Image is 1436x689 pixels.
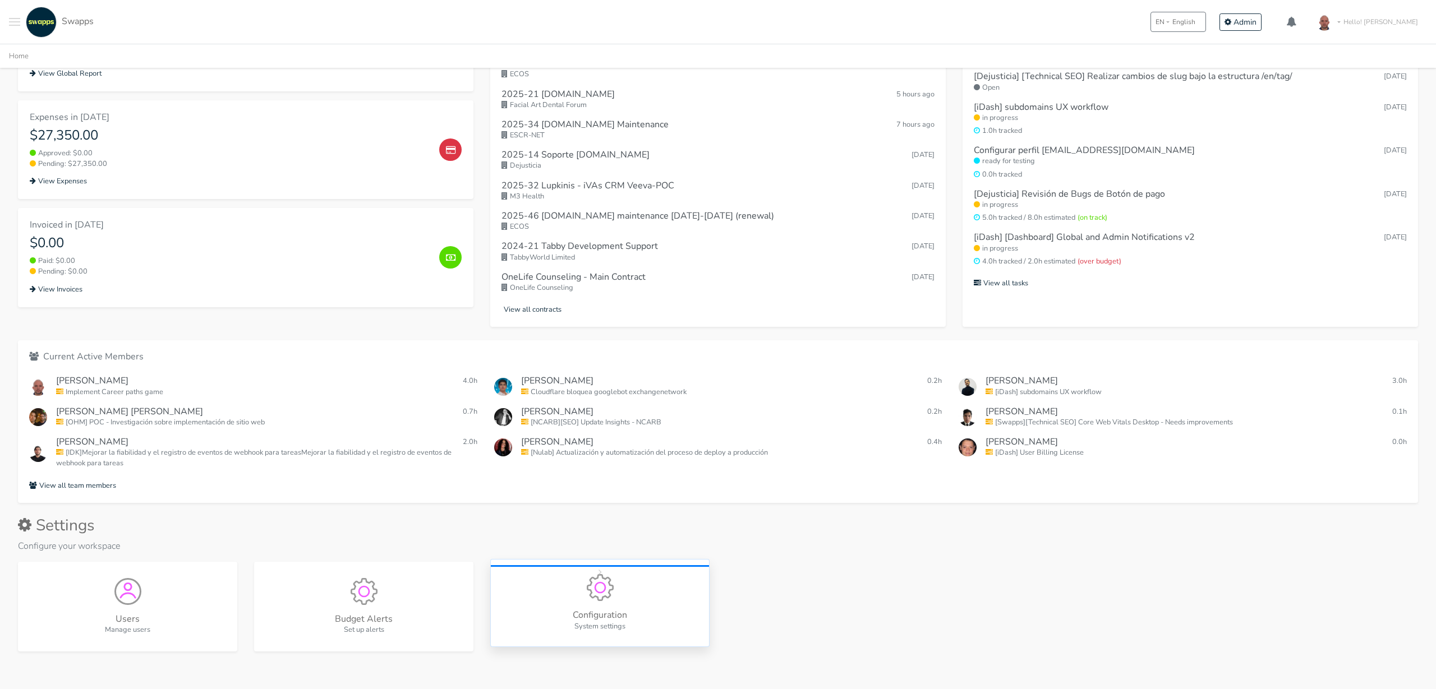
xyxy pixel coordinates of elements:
a: View all tasks [974,276,1407,289]
h6: [PERSON_NAME] [PERSON_NAME] [56,406,203,417]
a: Users [18,562,237,651]
button: Toggle navigation menu [9,7,20,38]
small: 5.0h tracked / 8.0h estimated [974,212,1407,223]
small: Open [974,82,1407,93]
h6: 2025-14 Soporte [DOMAIN_NAME] [501,150,650,160]
img: Fernando Rengifo [959,438,977,456]
a: 2024-28 [DOMAIN_NAME] maintenance 4 hours ago ECOS [501,54,935,84]
small: [DATE] [1384,189,1407,200]
small: ready for testing [974,156,1407,167]
small: [DATE] [1384,145,1407,156]
img: Budget Alerts Icon [351,578,378,605]
a: [iDash] [Dashboard] Global and Admin Notifications v2 [DATE] in progress 4.0h tracked / 2.0h esti... [974,228,1407,271]
small: View all tasks [974,278,1028,288]
h6: [iDash] subdomains UX workflow [974,102,1108,113]
span: English [1172,17,1195,27]
small: Dejusticia [501,160,935,171]
small: 4.0h [461,376,477,386]
a: [Dejusticia] Revisión de Bugs de Botón de pago [DATE] in progress 5.0h tracked / 8.0h estimated(o... [974,184,1407,228]
a: Expenses in [DATE] $27,350.00 Approved: $0.00 Pending: $27,350.00 View Expenses [18,100,473,199]
a: 2025-34 [DOMAIN_NAME] Maintenance 7 hours ago ESCR-NET [501,115,935,145]
small: 0.2h [925,406,942,417]
span: Swapps [62,15,94,27]
h6: [PERSON_NAME] [56,437,128,447]
img: swapps-linkedin-v2.jpg [26,7,57,38]
h6: [PERSON_NAME] [521,376,593,386]
small: Approved: $0.00 [30,148,430,159]
span: Oct 02, 2025 16:34 [912,150,935,160]
small: View Expenses [30,176,87,186]
a: Configurar perfil [EMAIL_ADDRESS][DOMAIN_NAME] [DATE] ready for testing 0.0h tracked [974,141,1407,184]
small: View all contracts [501,304,561,315]
small: System settings [500,621,700,632]
span: Oct 02, 2025 15:51 [912,181,935,191]
small: 0.7h [461,406,477,417]
small: 0.1h [1390,406,1407,417]
small: [iDash] subdomains UX workflow [986,387,1407,397]
h6: 2024-21 Tabby Development Support [501,241,658,252]
a: 2024-21 Tabby Development Support [DATE] TabbyWorld Limited [501,237,935,267]
h6: [PERSON_NAME] [56,376,128,386]
a: Admin [1219,13,1262,31]
span: Sep 25, 2025 17:57 [912,272,935,282]
img: Users Icon [114,578,141,605]
a: 2025-32 Lupkinis - iVAs CRM Veeva-POC [DATE] M3 Health [501,176,935,206]
a: OneLife Counseling - Main Contract [DATE] OneLife Counseling [501,267,935,298]
h6: [PERSON_NAME] [521,406,593,417]
small: Pending: $27,350.00 [30,159,430,169]
h6: 2025-32 Lupkinis - iVAs CRM Veeva-POC [501,181,674,191]
small: [Nulab] Actualización y automatización del proceso de deploy a producción [521,447,942,458]
h6: Budget Alerts [264,614,464,625]
small: Pending: $0.00 [30,266,430,277]
small: 0.0h [1390,437,1407,447]
a: Hello! [PERSON_NAME] [1309,6,1427,38]
small: ECOS [501,69,935,80]
small: Cloudflare bloquea googlebot exchangenetwork [521,387,942,397]
span: Oct 07, 2025 11:39 [896,89,935,99]
img: José [494,378,512,396]
img: Andres [29,378,47,396]
h6: Expenses in [DATE] [30,112,430,123]
small: Manage users [27,625,228,635]
a: View all contracts [501,302,935,316]
small: Set up alerts [264,625,464,635]
small: 3.0h [1390,376,1407,386]
img: Felipe Marín [959,408,977,426]
h6: 2025-21 [DOMAIN_NAME] [501,89,615,100]
img: foto-andres-documento.jpeg [1313,11,1336,33]
img: Carlos [959,378,977,396]
small: ESCR-NET [501,130,935,141]
small: [iDash] User Billing License [986,447,1407,458]
span: (on track) [1078,212,1107,223]
small: View all team members [29,480,116,491]
small: in progress [974,200,1407,210]
small: Facial Art Dental Forum [501,100,935,110]
small: Paid: $0.00 [30,256,430,266]
h4: $27,350.00 [30,127,430,144]
a: Swapps [23,7,94,38]
span: Sep 30, 2025 17:32 [912,241,935,251]
h6: [Dejusticia] Revisión de Bugs de Botón de pago [974,189,1165,200]
h6: [PERSON_NAME] [986,406,1058,417]
small: 0.2h [925,376,942,386]
small: in progress [974,113,1407,123]
img: Configuration Icon [587,574,614,601]
small: 2.0h [461,437,477,447]
button: ENEnglish [1150,12,1206,32]
small: 0.0h tracked [974,169,1407,180]
h6: [iDash] [Dashboard] Global and Admin Notifications v2 [974,232,1195,243]
h6: Users [27,614,228,625]
h6: 2025-46 [DOMAIN_NAME] maintenance [DATE]-[DATE] (renewal) [501,211,774,221]
small: [DATE] [1384,232,1407,243]
small: [DATE] [1384,71,1407,82]
img: Deisy [494,408,512,426]
small: [OHM] POC - Investigación sobre implementación de sitio web [56,417,477,428]
small: OneLife Counseling [501,283,935,293]
h6: Configuration [500,610,700,621]
span: Oct 07, 2025 10:26 [896,119,935,130]
img: Johan [494,438,512,456]
h6: Current Active Members [29,352,1407,362]
small: M3 Health [501,191,935,202]
a: Invoiced in [DATE] $0.00 Paid: $0.00 Pending: $0.00 View Invoices [18,208,473,307]
span: Admin [1234,17,1256,27]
